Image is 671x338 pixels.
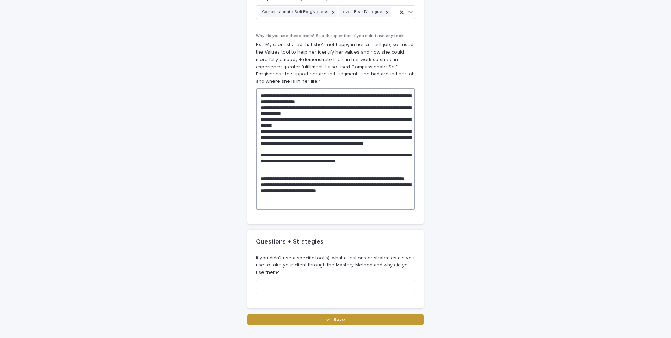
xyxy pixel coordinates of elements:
span: Save [333,317,345,322]
span: Why did you use these tools? Skip this question if you didn't use any tools. [256,34,406,38]
p: Ex: "My client shared that she's not happy in her current job, so I used the Values tool to help ... [256,41,415,85]
div: Compassionate Self Forgiveness [260,7,330,17]
h2: Questions + Strategies [256,238,324,246]
p: If you didn't use a specific tool(s), what questions or strategies did you use to take your clien... [256,254,415,276]
button: Save [247,314,424,325]
div: Love I Fear Dialogue [339,7,383,17]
